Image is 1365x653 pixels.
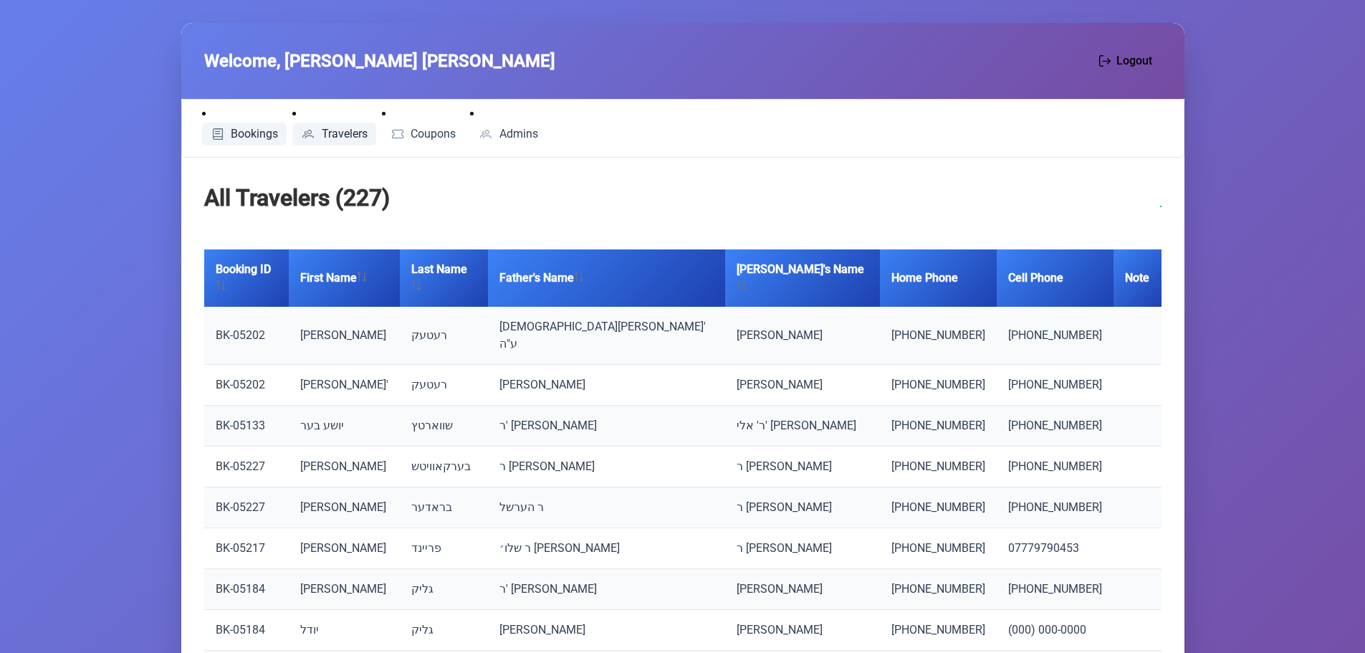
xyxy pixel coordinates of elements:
[725,528,881,569] td: ר [PERSON_NAME]
[216,582,265,596] a: BK-05184
[880,307,997,365] td: [PHONE_NUMBER]
[488,487,725,528] td: ר הערשל
[1113,249,1161,307] th: Note
[997,365,1113,406] td: [PHONE_NUMBER]
[488,249,725,307] th: Father's Name
[880,249,997,307] th: Home Phone
[880,610,997,651] td: [PHONE_NUMBER]
[400,447,488,487] td: בערקאוויטש
[499,128,538,140] span: Admins
[289,365,400,406] td: [PERSON_NAME]'
[725,249,881,307] th: [PERSON_NAME]'s Name
[292,105,376,146] li: Travelers
[997,610,1113,651] td: (000) 000-0000
[470,123,547,146] a: Admins
[289,569,400,610] td: [PERSON_NAME]
[216,541,265,555] a: BK-05217
[725,406,881,447] td: ר' אלי' [PERSON_NAME]
[411,128,456,140] span: Coupons
[488,447,725,487] td: ר [PERSON_NAME]
[400,249,488,307] th: Last Name
[997,307,1113,365] td: [PHONE_NUMBER]
[725,365,881,406] td: [PERSON_NAME]
[997,487,1113,528] td: [PHONE_NUMBER]
[880,569,997,610] td: [PHONE_NUMBER]
[216,419,265,432] a: BK-05133
[1090,46,1162,76] button: Logout
[488,406,725,447] td: ר' [PERSON_NAME]
[289,406,400,447] td: יושע בער
[289,447,400,487] td: [PERSON_NAME]
[400,307,488,365] td: רעטעק
[202,105,287,146] li: Bookings
[470,105,547,146] li: Admins
[880,365,997,406] td: [PHONE_NUMBER]
[488,365,725,406] td: [PERSON_NAME]
[216,459,265,473] a: BK-05227
[204,181,390,215] h2: All Travelers (227)
[400,406,488,447] td: שווארטץ
[1116,52,1152,70] span: Logout
[725,447,881,487] td: ר [PERSON_NAME]
[289,528,400,569] td: [PERSON_NAME]
[997,569,1113,610] td: [PHONE_NUMBER]
[400,569,488,610] td: גליק
[997,447,1113,487] td: [PHONE_NUMBER]
[997,406,1113,447] td: [PHONE_NUMBER]
[880,528,997,569] td: [PHONE_NUMBER]
[997,249,1113,307] th: Cell Phone
[488,569,725,610] td: ר' [PERSON_NAME]
[725,610,881,651] td: [PERSON_NAME]
[292,123,376,146] a: Travelers
[216,378,265,391] a: BK-05202
[204,249,289,307] th: Booking ID
[488,307,725,365] td: [DEMOGRAPHIC_DATA][PERSON_NAME]' ע"ה
[204,48,555,74] span: Welcome, [PERSON_NAME] [PERSON_NAME]
[289,307,400,365] td: [PERSON_NAME]
[289,487,400,528] td: [PERSON_NAME]
[289,610,400,651] td: יודל
[725,487,881,528] td: ר [PERSON_NAME]
[382,123,465,146] a: Coupons
[880,406,997,447] td: [PHONE_NUMBER]
[488,610,725,651] td: [PERSON_NAME]
[400,610,488,651] td: גליק
[725,307,881,365] td: [PERSON_NAME]
[216,328,265,342] a: BK-05202
[997,528,1113,569] td: 07779790453
[289,249,400,307] th: First Name
[400,365,488,406] td: רעטעק
[216,623,265,637] a: BK-05184
[725,569,881,610] td: [PERSON_NAME]
[488,528,725,569] td: ר שלו׳ [PERSON_NAME]
[216,500,265,514] a: BK-05227
[322,128,368,140] span: Travelers
[382,105,465,146] li: Coupons
[400,487,488,528] td: בראדער
[880,487,997,528] td: [PHONE_NUMBER]
[202,123,287,146] a: Bookings
[880,447,997,487] td: [PHONE_NUMBER]
[400,528,488,569] td: פריינד
[231,128,278,140] span: Bookings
